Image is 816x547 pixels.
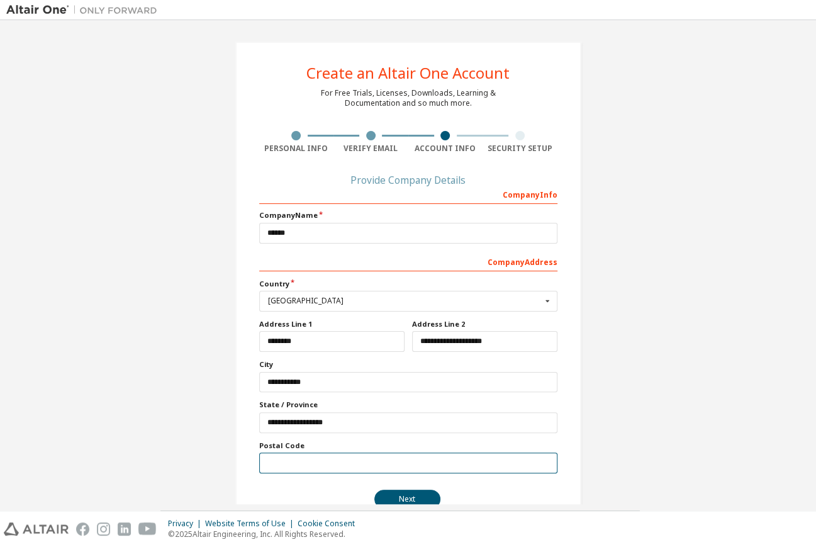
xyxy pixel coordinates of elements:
div: Company Address [259,251,557,271]
img: altair_logo.svg [4,522,69,536]
img: Altair One [6,4,164,16]
div: Create an Altair One Account [306,65,510,81]
div: Personal Info [259,144,334,154]
p: © 2025 Altair Engineering, Inc. All Rights Reserved. [168,529,362,539]
img: facebook.svg [76,522,89,536]
label: Country [259,279,557,289]
div: Provide Company Details [259,176,557,184]
div: Privacy [168,519,205,529]
img: instagram.svg [97,522,110,536]
img: youtube.svg [138,522,157,536]
label: Address Line 2 [412,319,557,329]
div: [GEOGRAPHIC_DATA] [268,297,542,305]
label: City [259,359,557,369]
label: Address Line 1 [259,319,405,329]
label: Postal Code [259,441,557,451]
div: Verify Email [333,144,408,154]
button: Next [374,490,440,509]
div: Account Info [408,144,483,154]
img: linkedin.svg [118,522,131,536]
div: For Free Trials, Licenses, Downloads, Learning & Documentation and so much more. [321,88,496,108]
div: Website Terms of Use [205,519,298,529]
div: Company Info [259,184,557,204]
div: Cookie Consent [298,519,362,529]
div: Security Setup [483,144,557,154]
label: Company Name [259,210,557,220]
label: State / Province [259,400,557,410]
